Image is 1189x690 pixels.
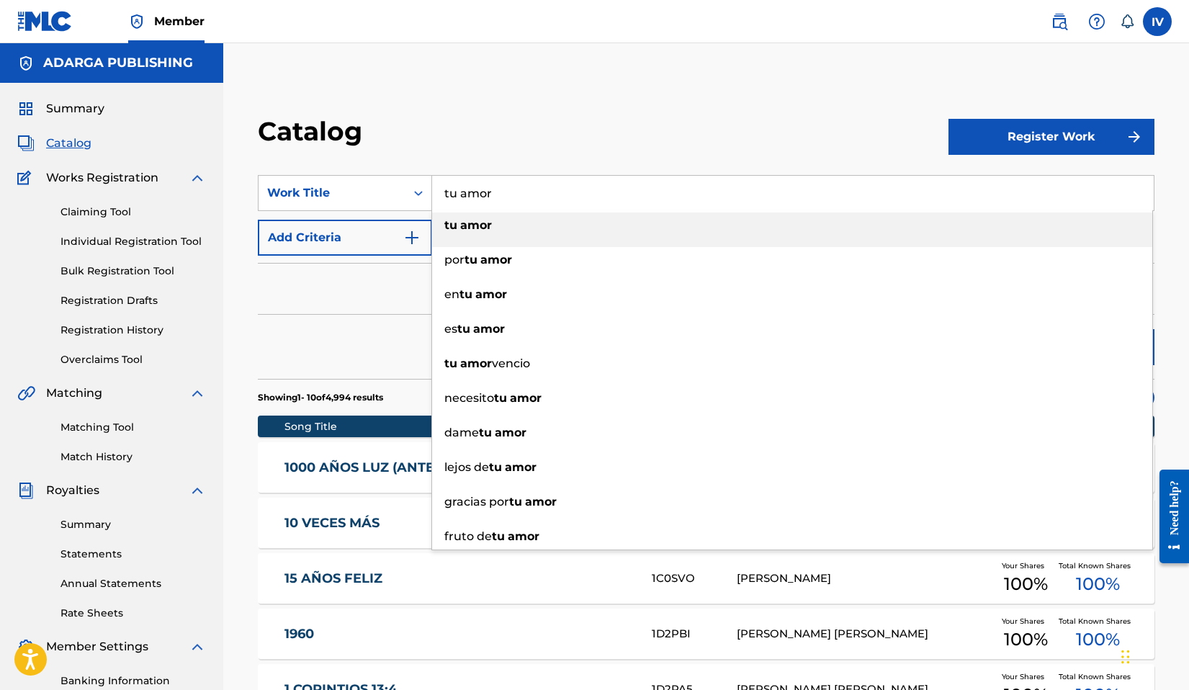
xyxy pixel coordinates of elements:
[948,119,1154,155] button: Register Work
[1059,616,1136,627] span: Total Known Shares
[475,287,507,301] strong: amor
[46,100,104,117] span: Summary
[1121,635,1130,678] div: Arrastrar
[258,175,1154,379] form: Search Form
[1149,459,1189,575] iframe: Resource Center
[459,287,472,301] strong: tu
[189,169,206,187] img: expand
[1004,571,1048,597] span: 100 %
[17,135,35,152] img: Catalog
[284,460,632,476] a: 1000 AÑOS LUZ (ANTE LA PRESENCIA)
[494,391,507,405] strong: tu
[1117,621,1189,690] div: Widget de chat
[60,205,206,220] a: Claiming Tool
[737,626,992,642] div: [PERSON_NAME] [PERSON_NAME]
[1088,13,1105,30] img: help
[444,322,457,336] span: es
[444,529,492,543] span: fruto de
[128,13,145,30] img: Top Rightsholder
[444,357,457,370] strong: tu
[1004,627,1048,653] span: 100 %
[480,253,512,266] strong: amor
[17,169,36,187] img: Works Registration
[1076,627,1120,653] span: 100 %
[1059,560,1136,571] span: Total Known Shares
[17,135,91,152] a: CatalogCatalog
[17,100,35,117] img: Summary
[258,115,369,148] h2: Catalog
[17,482,35,499] img: Royalties
[46,482,99,499] span: Royalties
[403,229,421,246] img: 9d2ae6d4665cec9f34b9.svg
[525,495,557,508] strong: amor
[510,391,542,405] strong: amor
[1002,671,1050,682] span: Your Shares
[495,426,526,439] strong: amor
[444,287,459,301] span: en
[284,515,632,532] a: 10 VECES MÁS
[17,55,35,72] img: Accounts
[258,220,432,256] button: Add Criteria
[60,449,206,465] a: Match History
[1076,571,1120,597] span: 100 %
[444,253,465,266] span: por
[460,218,492,232] strong: amor
[473,322,505,336] strong: amor
[465,253,477,266] strong: tu
[1059,671,1136,682] span: Total Known Shares
[189,638,206,655] img: expand
[60,673,206,689] a: Banking Information
[492,529,505,543] strong: tu
[60,547,206,562] a: Statements
[284,419,634,434] div: Song Title
[652,570,737,587] div: 1C0SVO
[457,322,470,336] strong: tu
[1143,7,1172,36] div: User Menu
[1051,13,1068,30] img: search
[267,184,397,202] div: Work Title
[17,11,73,32] img: MLC Logo
[1045,7,1074,36] a: Public Search
[505,460,537,474] strong: amor
[60,293,206,308] a: Registration Drafts
[1082,7,1111,36] div: Help
[60,576,206,591] a: Annual Statements
[60,352,206,367] a: Overclaims Tool
[1126,128,1143,145] img: f7272a7cc735f4ea7f67.svg
[258,391,383,404] p: Showing 1 - 10 of 4,994 results
[444,426,479,439] span: dame
[479,426,492,439] strong: tu
[460,357,492,370] strong: amor
[189,385,206,402] img: expand
[492,357,530,370] span: vencio
[1117,621,1189,690] iframe: Chat Widget
[60,606,206,621] a: Rate Sheets
[60,517,206,532] a: Summary
[509,495,522,508] strong: tu
[17,385,35,402] img: Matching
[652,626,737,642] div: 1D2PBI
[60,323,206,338] a: Registration History
[737,570,992,587] div: [PERSON_NAME]
[1120,14,1134,29] div: Notifications
[444,460,489,474] span: lejos de
[17,638,35,655] img: Member Settings
[508,529,539,543] strong: amor
[60,264,206,279] a: Bulk Registration Tool
[60,420,206,435] a: Matching Tool
[189,482,206,499] img: expand
[154,13,205,30] span: Member
[60,234,206,249] a: Individual Registration Tool
[489,460,502,474] strong: tu
[43,55,193,71] h5: ADARGA PUBLISHING
[46,169,158,187] span: Works Registration
[46,135,91,152] span: Catalog
[46,638,148,655] span: Member Settings
[284,626,632,642] a: 1960
[444,391,494,405] span: necesito
[46,385,102,402] span: Matching
[444,495,509,508] span: gracias por
[17,100,104,117] a: SummarySummary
